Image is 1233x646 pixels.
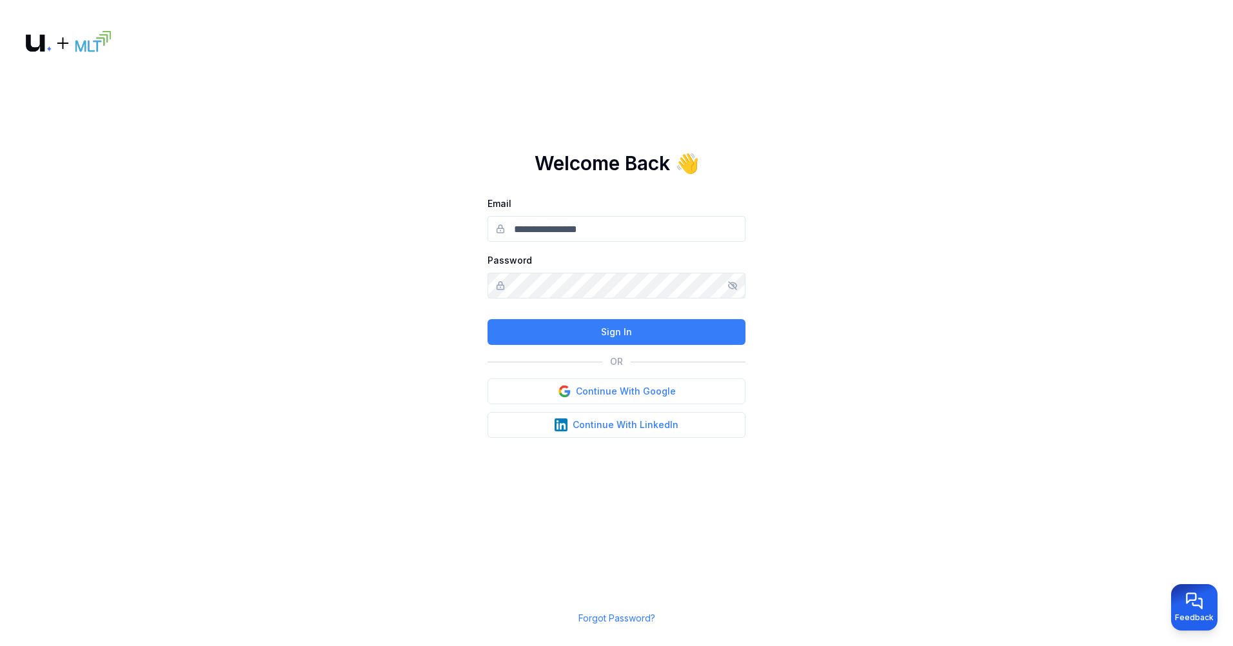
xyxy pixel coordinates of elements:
button: Continue With LinkedIn [488,412,745,438]
label: Password [488,255,532,266]
label: Email [488,198,511,209]
img: Logo [26,31,111,55]
a: Forgot Password? [578,612,655,623]
p: OR [610,355,623,368]
button: Show/hide password [727,280,738,291]
span: Feedback [1175,612,1214,623]
button: Sign In [488,319,745,345]
button: Provide feedback [1171,584,1218,631]
button: Continue With Google [488,378,745,404]
h1: Welcome Back 👋 [535,152,699,175]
